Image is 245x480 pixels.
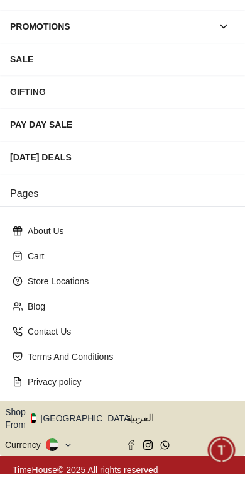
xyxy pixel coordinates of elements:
div: SALE [10,54,235,77]
div: [DATE] DEALS [10,152,235,175]
span: العربية [126,417,240,432]
p: Terms And Conditions [28,357,227,369]
div: Currency [5,445,46,457]
div: Chat Widget [208,443,236,471]
p: Store Locations [28,281,227,294]
img: United Arab Emirates [31,420,36,430]
a: Facebook [126,447,136,456]
a: Whatsapp [160,447,170,456]
button: العربية [126,412,240,437]
div: PAY DAY SALE [10,120,235,142]
p: Privacy policy [28,382,227,394]
p: Blog [28,306,227,319]
p: Contact Us [28,332,227,344]
div: GIFTING [10,87,235,109]
p: Cart [28,256,227,269]
div: PROMOTIONS [10,21,212,44]
p: About Us [28,231,227,243]
button: Shop From[GEOGRAPHIC_DATA] [5,412,141,437]
a: Instagram [143,447,153,456]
